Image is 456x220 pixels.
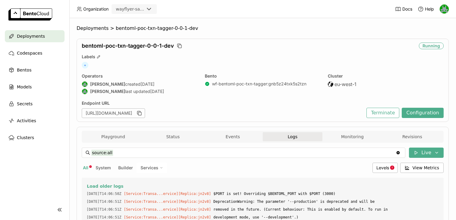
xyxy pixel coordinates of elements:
span: Models [17,83,32,91]
span: [Replica:jn2v8] [178,215,211,219]
button: Status [143,132,203,141]
a: Activities [5,115,65,127]
span: [DATE] [150,89,164,94]
img: Sean Hickey [82,89,87,94]
a: Deployments [5,30,65,42]
a: Codespaces [5,47,65,59]
nav: Breadcrumbs navigation [77,25,449,31]
button: Builder [117,164,134,172]
div: [URL][DOMAIN_NAME] [82,108,145,118]
button: System [94,164,112,172]
div: Cluster [328,73,444,79]
svg: Clear value [396,150,401,155]
span: [Replica:jn2v8] [178,192,211,196]
button: Playground [83,132,143,141]
a: Bentos [5,64,65,76]
div: Endpoint URL [82,100,363,106]
span: Secrets [17,100,33,107]
span: [DATE] [141,81,154,87]
span: DeprecationWarning: The parameter '--production' is deprecated and will be [214,198,439,205]
span: Activities [17,117,36,124]
div: Help [418,6,434,12]
button: Configuration [402,108,444,118]
strong: [PERSON_NAME] [90,89,125,94]
div: Running [419,43,444,49]
button: Terminate [366,108,399,118]
button: View Metrics [400,163,444,173]
button: Live [409,148,444,158]
span: Clusters [17,134,34,141]
button: Monitoring [322,132,382,141]
div: created [82,81,198,87]
span: View Metrics [413,165,439,171]
span: Deployments [17,33,45,40]
div: Labels [82,54,444,59]
a: wf-bentoml-poc-txn-tagger:gnb5z24txk5s2tzn [212,81,306,87]
span: Load older logs [87,183,123,189]
div: Bento [205,73,321,79]
div: Services [137,163,167,173]
span: Deployments [77,25,109,31]
button: All [82,164,90,172]
img: Sean Hickey [82,81,87,87]
span: Levels [376,165,389,170]
span: bentoml-poc-txn-tagger-0-0-1-dev [116,25,198,31]
span: All [83,165,88,170]
img: logo [8,8,52,21]
span: Bentos [17,66,31,74]
span: [Service:Transa...ervice] [124,215,179,219]
span: Services [141,165,158,171]
span: + [82,62,88,69]
button: Events [203,132,263,141]
a: Secrets [5,98,65,110]
span: $PORT is set! Overriding $BENTOML_PORT with $PORT (3000) [214,190,439,197]
span: Help [425,6,434,12]
span: removed in the future. (Current behaviour: This is enabled by default. To run in [214,206,439,213]
span: Codespaces [17,49,42,57]
span: bentoml-poc-txn-tagger-0-0-1-dev [82,43,174,49]
div: wayflyer-sandbox [116,6,144,12]
button: Revisions [382,132,442,141]
span: System [96,165,111,170]
a: Clusters [5,132,65,144]
span: [Replica:jn2v8] [178,199,211,204]
span: 2025-09-29T14:06:51.628Z [87,198,122,205]
span: [Service:Transa...ervice] [124,192,179,196]
button: Load older logs [87,183,439,190]
span: Organization [83,6,109,12]
span: [Service:Transa...ervice] [124,207,179,212]
span: [Service:Transa...ervice] [124,199,179,204]
div: Operators [82,73,198,79]
a: Models [5,81,65,93]
span: > [109,25,116,31]
div: last updated [82,88,198,94]
span: Docs [402,6,412,12]
strong: [PERSON_NAME] [90,81,125,87]
span: 2025-09-29T14:06:50.951Z [87,190,122,197]
span: 2025-09-29T14:06:51.628Z [87,206,122,213]
span: Logs [288,134,297,139]
span: Builder [118,165,133,170]
img: Sean Hickey [440,5,449,14]
div: Levels [372,163,398,173]
input: Search [91,148,396,158]
span: eu-west-1 [334,81,356,87]
span: [Replica:jn2v8] [178,207,211,212]
a: Docs [395,6,412,12]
